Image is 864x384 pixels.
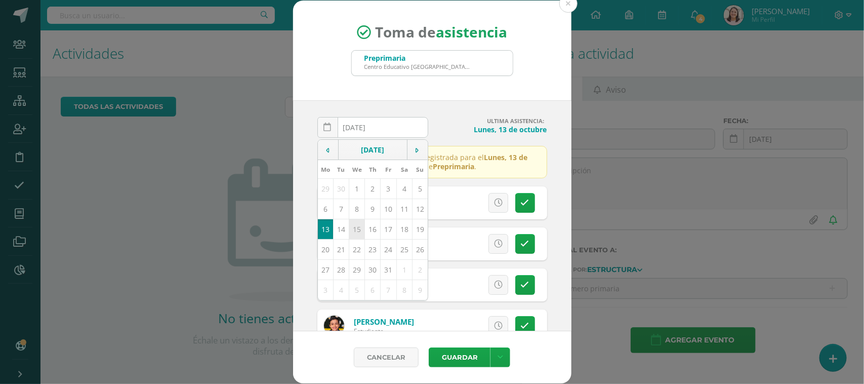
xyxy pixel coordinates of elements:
[375,23,507,42] span: Toma de
[396,178,412,199] td: 4
[412,259,428,280] td: 2
[381,199,396,219] td: 10
[333,280,349,300] td: 4
[318,118,428,137] input: Fecha de Inasistencia
[381,239,396,259] td: 24
[349,178,364,199] td: 1
[436,23,507,42] strong: asistencia
[324,316,344,336] img: 4f23df9df1164d281f5b5801f685ff6e.png
[364,63,471,70] div: Centro Educativo [GEOGRAPHIC_DATA][PERSON_NAME]
[349,239,364,259] td: 22
[349,219,364,239] td: 15
[338,140,407,160] td: [DATE]
[349,280,364,300] td: 5
[433,162,475,171] strong: Preprimaria
[365,219,381,239] td: 16
[333,259,349,280] td: 28
[318,239,334,259] td: 20
[317,146,547,178] p: Ya existe toma de asistencia registrada para el para los estudiantes de .
[333,219,349,239] td: 14
[365,280,381,300] td: 6
[381,280,396,300] td: 7
[412,239,428,259] td: 26
[381,160,396,179] th: Fr
[429,348,490,367] button: Guardar
[396,160,412,179] th: Sa
[318,219,334,239] td: 13
[333,160,349,179] th: Tu
[318,199,334,219] td: 6
[365,178,381,199] td: 2
[349,259,364,280] td: 29
[381,219,396,239] td: 17
[349,199,364,219] td: 8
[365,199,381,219] td: 9
[412,219,428,239] td: 19
[354,317,414,327] a: [PERSON_NAME]
[318,259,334,280] td: 27
[396,259,412,280] td: 1
[381,178,396,199] td: 3
[365,239,381,259] td: 23
[436,117,547,125] h4: ULTIMA ASISTENCIA:
[365,160,381,179] th: Th
[396,199,412,219] td: 11
[412,178,428,199] td: 5
[333,178,349,199] td: 30
[349,160,364,179] th: We
[333,239,349,259] td: 21
[318,178,334,199] td: 29
[396,280,412,300] td: 8
[354,348,419,367] a: Cancelar
[396,219,412,239] td: 18
[436,125,547,134] h4: Lunes, 13 de octubre
[412,160,428,179] th: Su
[412,280,428,300] td: 9
[381,259,396,280] td: 31
[352,51,513,75] input: Busca un grado o sección aquí...
[396,239,412,259] td: 25
[333,199,349,219] td: 7
[354,327,414,335] div: Estudiante
[364,53,471,63] div: Preprimaria
[412,199,428,219] td: 12
[365,259,381,280] td: 30
[318,280,334,300] td: 3
[318,160,334,179] th: Mo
